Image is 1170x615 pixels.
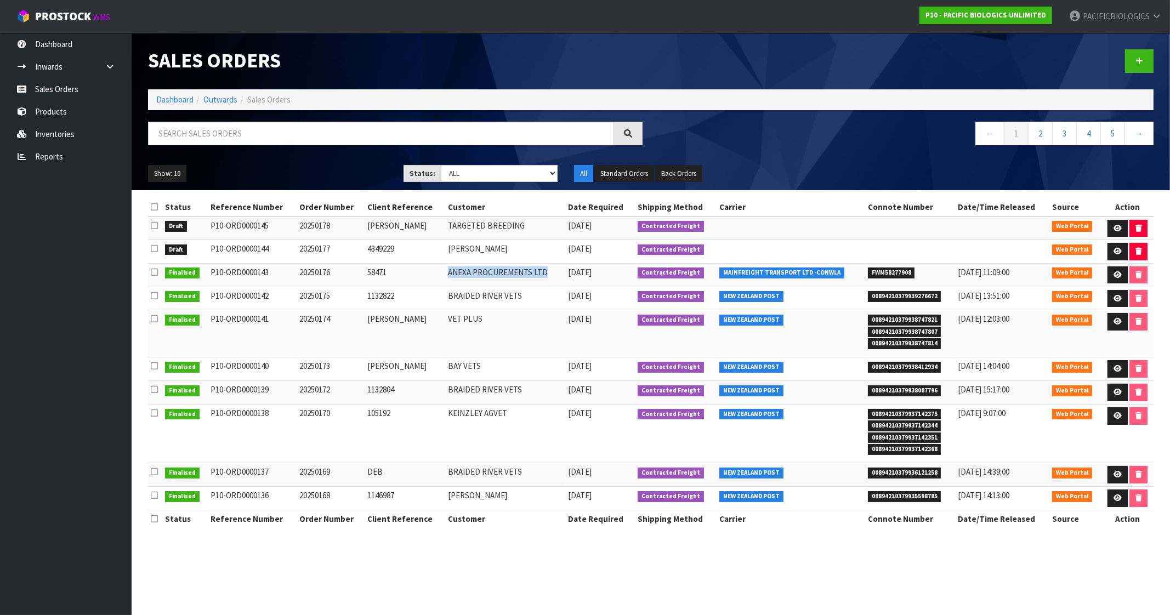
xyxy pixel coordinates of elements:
strong: Status: [410,169,435,178]
td: 20250175 [297,287,365,310]
td: 20250172 [297,381,365,405]
span: Contracted Freight [638,267,704,278]
span: [DATE] [569,314,592,324]
span: [DATE] 15:17:00 [958,384,1009,395]
th: Order Number [297,510,365,528]
span: 00894210379938747814 [868,338,941,349]
th: Status [162,198,208,216]
span: [DATE] 13:51:00 [958,291,1009,301]
td: 1146987 [365,487,445,510]
td: 20250174 [297,310,365,357]
span: NEW ZEALAND POST [719,291,783,302]
th: Source [1049,198,1101,216]
td: P10-ORD0000139 [208,381,297,405]
th: Reference Number [208,198,297,216]
a: 1 [1004,122,1029,145]
td: 105192 [365,405,445,463]
span: [DATE] 14:04:00 [958,361,1009,371]
td: [PERSON_NAME] [365,357,445,381]
span: Web Portal [1052,409,1093,420]
span: 00894210379938412934 [868,362,941,373]
span: [DATE] 12:03:00 [958,314,1009,324]
span: Web Portal [1052,468,1093,479]
span: NEW ZEALAND POST [719,409,783,420]
span: Finalised [165,385,200,396]
td: P10-ORD0000145 [208,217,297,240]
span: Contracted Freight [638,221,704,232]
th: Action [1101,510,1154,528]
span: Web Portal [1052,244,1093,255]
span: NEW ZEALAND POST [719,315,783,326]
td: [PERSON_NAME] [445,487,565,510]
a: 5 [1100,122,1125,145]
td: [PERSON_NAME] [365,310,445,357]
th: Status [162,510,208,528]
a: 3 [1052,122,1077,145]
span: Contracted Freight [638,291,704,302]
span: Contracted Freight [638,244,704,255]
th: Customer [445,510,565,528]
small: WMS [93,12,110,22]
span: Finalised [165,409,200,420]
td: BRAIDED RIVER VETS [445,463,565,487]
img: cube-alt.png [16,9,30,23]
span: [DATE] 14:39:00 [958,466,1009,477]
td: P10-ORD0000144 [208,240,297,264]
input: Search sales orders [148,122,614,145]
td: 20250173 [297,357,365,381]
td: KEINZLEY AGVET [445,405,565,463]
td: ANEXA PROCUREMENTS LTD [445,263,565,287]
a: Dashboard [156,94,194,105]
span: NEW ZEALAND POST [719,491,783,502]
td: 58471 [365,263,445,287]
a: 2 [1028,122,1053,145]
td: P10-ORD0000137 [208,463,297,487]
td: VET PLUS [445,310,565,357]
span: Sales Orders [247,94,291,105]
td: 20250176 [297,263,365,287]
td: [PERSON_NAME] [365,217,445,240]
span: Draft [165,221,187,232]
span: NEW ZEALAND POST [719,362,783,373]
span: Finalised [165,362,200,373]
span: [DATE] 11:09:00 [958,267,1009,277]
span: Contracted Freight [638,315,704,326]
span: Finalised [165,468,200,479]
span: 00894210379937142351 [868,432,941,443]
th: Order Number [297,198,365,216]
th: Date Required [566,198,635,216]
td: P10-ORD0000140 [208,357,297,381]
th: Date/Time Released [955,510,1049,528]
th: Connote Number [865,198,955,216]
span: 00894210379938747807 [868,327,941,338]
span: Draft [165,244,187,255]
td: [PERSON_NAME] [445,240,565,264]
h1: Sales Orders [148,49,643,72]
a: ← [975,122,1004,145]
span: [DATE] [569,466,592,477]
a: Outwards [203,94,237,105]
td: P10-ORD0000141 [208,310,297,357]
th: Action [1101,198,1154,216]
span: [DATE] 9:07:00 [958,408,1006,418]
span: ProStock [35,9,91,24]
span: [DATE] [569,361,592,371]
th: Connote Number [865,510,955,528]
th: Shipping Method [635,510,717,528]
button: Show: 10 [148,165,186,183]
span: FWM58277908 [868,267,915,278]
span: Web Portal [1052,221,1093,232]
td: 20250169 [297,463,365,487]
th: Carrier [717,198,865,216]
th: Customer [445,198,565,216]
span: NEW ZEALAND POST [719,468,783,479]
span: Web Portal [1052,491,1093,502]
th: Reference Number [208,510,297,528]
span: [DATE] [569,267,592,277]
a: 4 [1076,122,1101,145]
span: MAINFREIGHT TRANSPORT LTD -CONWLA [719,267,844,278]
th: Date Required [566,510,635,528]
th: Carrier [717,510,865,528]
td: 20250177 [297,240,365,264]
button: Back Orders [655,165,702,183]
